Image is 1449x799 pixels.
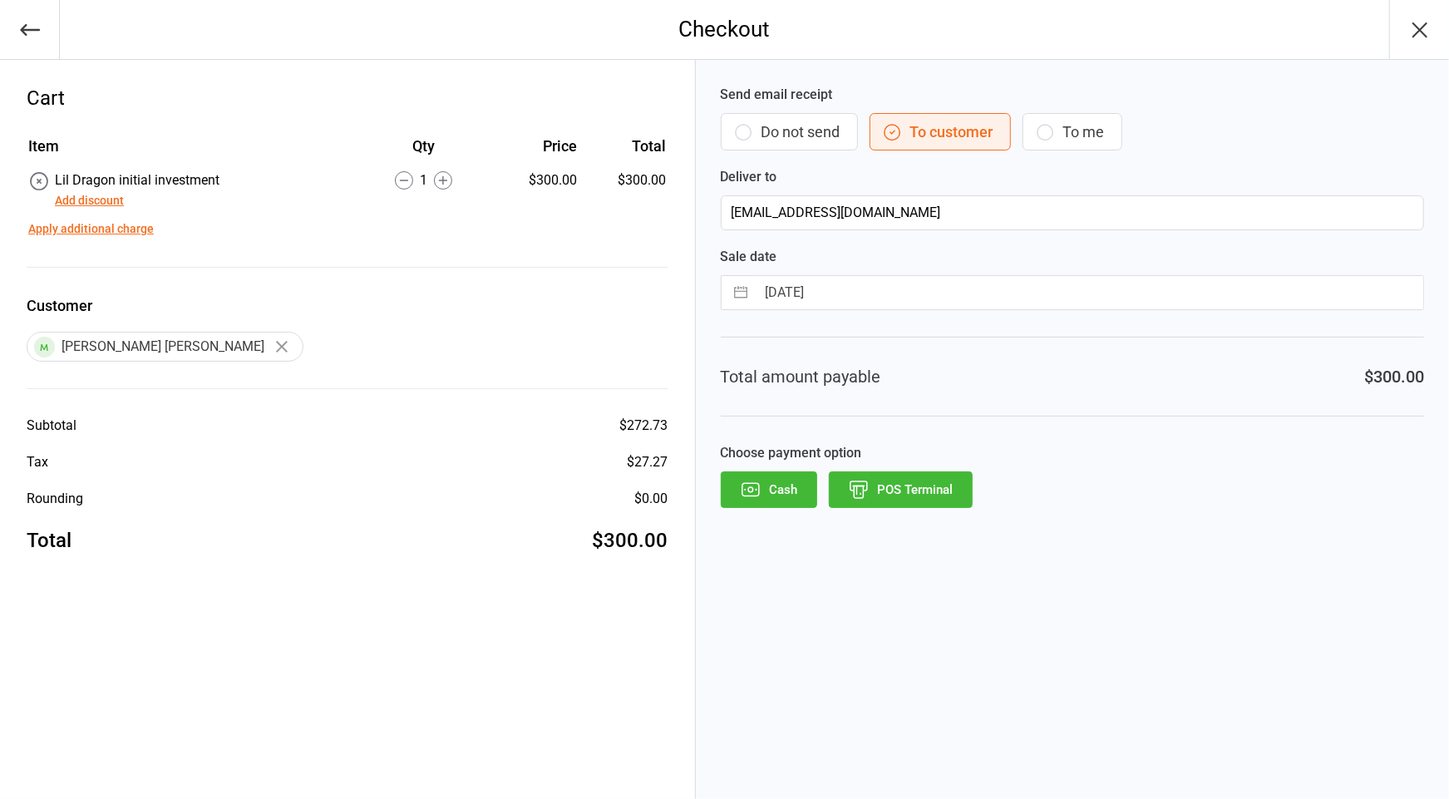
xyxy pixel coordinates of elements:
[27,332,303,362] div: [PERSON_NAME] [PERSON_NAME]
[584,170,667,210] td: $300.00
[721,85,1424,105] label: Send email receipt
[28,135,357,169] th: Item
[27,416,76,436] div: Subtotal
[27,452,48,472] div: Tax
[721,247,1424,267] label: Sale date
[490,135,576,157] div: Price
[1364,364,1424,389] div: $300.00
[721,443,1424,463] label: Choose payment option
[721,364,881,389] div: Total amount payable
[28,220,154,238] button: Apply additional charge
[593,525,668,555] div: $300.00
[27,489,83,509] div: Rounding
[620,416,668,436] div: $272.73
[628,452,668,472] div: $27.27
[721,195,1424,230] input: Customer Email
[359,135,488,169] th: Qty
[55,192,124,210] button: Add discount
[27,294,668,317] label: Customer
[359,170,488,190] div: 1
[1023,113,1122,150] button: To me
[870,113,1011,150] button: To customer
[27,525,71,555] div: Total
[635,489,668,509] div: $0.00
[584,135,667,169] th: Total
[829,471,973,508] button: POS Terminal
[721,471,817,508] button: Cash
[55,172,219,188] span: Lil Dragon initial investment
[27,83,668,113] div: Cart
[490,170,576,190] div: $300.00
[721,113,858,150] button: Do not send
[721,167,1424,187] label: Deliver to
